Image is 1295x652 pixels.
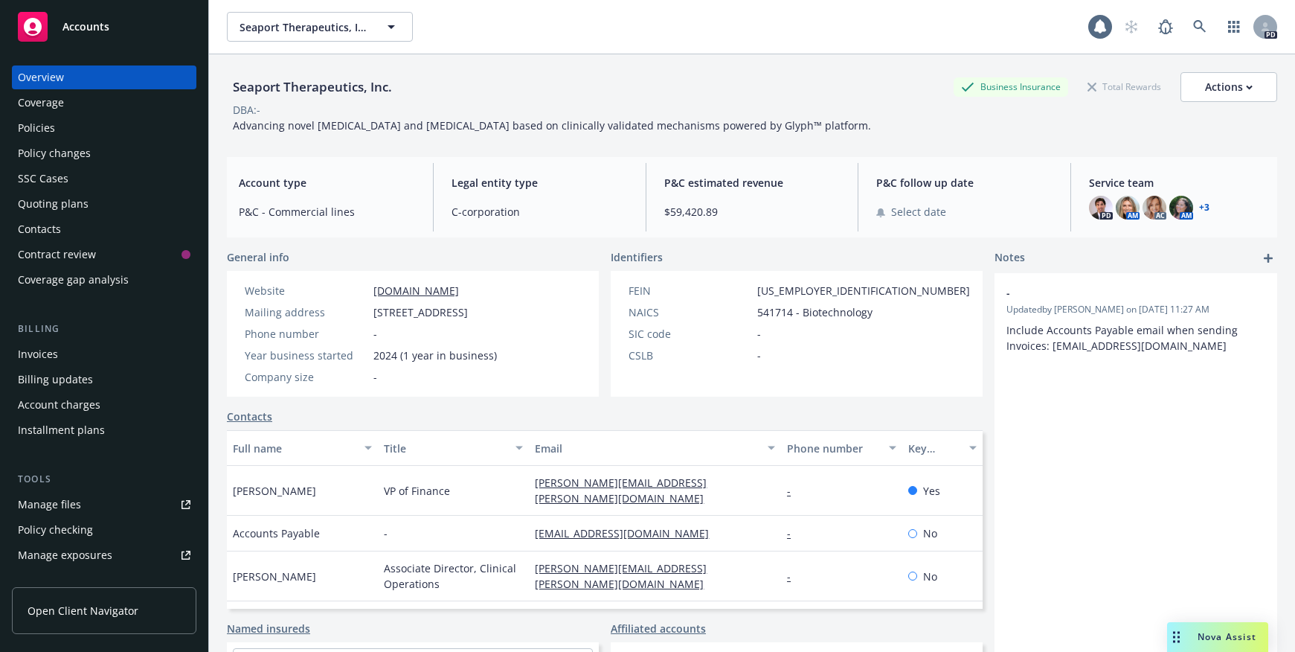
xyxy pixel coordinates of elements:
a: Coverage gap analysis [12,268,196,292]
span: P&C follow up date [876,175,1053,191]
div: Account charges [18,393,100,417]
div: Coverage [18,91,64,115]
div: Invoices [18,342,58,366]
div: Quoting plans [18,192,89,216]
a: - [787,526,803,540]
a: [PERSON_NAME][EMAIL_ADDRESS][PERSON_NAME][DOMAIN_NAME] [535,561,716,591]
div: Manage files [18,493,81,517]
div: Phone number [787,441,880,456]
div: SSC Cases [18,167,68,191]
div: Contacts [18,217,61,241]
div: NAICS [629,304,751,320]
button: Phone number [781,430,902,466]
a: Manage files [12,493,196,517]
a: Contract review [12,243,196,266]
div: Company size [245,369,367,385]
span: Legal entity type [452,175,628,191]
span: - [384,525,388,541]
div: Drag to move [1167,622,1186,652]
div: Overview [18,65,64,89]
div: FEIN [629,283,751,298]
a: Report a Bug [1151,12,1180,42]
div: Seaport Therapeutics, Inc. [227,77,398,97]
span: - [1006,285,1227,301]
div: Installment plans [18,418,105,442]
span: - [757,326,761,342]
a: Start snowing [1116,12,1146,42]
span: P&C - Commercial lines [239,204,415,220]
span: C-corporation [452,204,628,220]
a: Contacts [12,217,196,241]
a: SSC Cases [12,167,196,191]
a: add [1259,249,1277,267]
button: Email [529,430,781,466]
div: Email [535,441,759,456]
a: Contacts [227,409,272,424]
a: Billing updates [12,368,196,391]
span: 541714 - Biotechnology [757,304,873,320]
a: Account charges [12,393,196,417]
div: Tools [12,472,196,487]
span: Open Client Navigator [28,603,138,619]
a: Search [1185,12,1215,42]
span: Associate Director, Clinical Operations [384,560,523,592]
span: Advancing novel [MEDICAL_DATA] and [MEDICAL_DATA] based on clinically validated mechanisms powere... [233,118,871,132]
span: [PERSON_NAME] [233,569,316,584]
a: Quoting plans [12,192,196,216]
span: Notes [994,249,1025,267]
button: Title [378,430,529,466]
span: VP of Finance [384,483,450,499]
a: - [787,484,803,498]
span: P&C estimated revenue [664,175,841,191]
button: Seaport Therapeutics, Inc. [227,12,413,42]
a: [EMAIL_ADDRESS][DOMAIN_NAME] [535,526,721,540]
div: Mailing address [245,304,367,320]
div: CSLB [629,348,751,363]
div: DBA: - [233,102,260,118]
span: - [757,348,761,363]
div: Coverage gap analysis [18,268,129,292]
a: Installment plans [12,418,196,442]
div: Policies [18,116,55,140]
div: Manage certificates [18,569,115,592]
div: SIC code [629,326,751,342]
div: Contract review [18,243,96,266]
span: Account type [239,175,415,191]
button: Nova Assist [1167,622,1268,652]
span: No [923,569,937,584]
span: $59,420.89 [664,204,841,220]
span: [PERSON_NAME] [233,483,316,499]
div: Manage exposures [18,543,112,567]
div: Policy checking [18,518,93,542]
div: Phone number [245,326,367,342]
span: [US_EMPLOYER_IDENTIFICATION_NUMBER] [757,283,970,298]
img: photo [1116,196,1140,220]
a: Named insureds [227,621,310,636]
a: Invoices [12,342,196,366]
span: Updated by [PERSON_NAME] on [DATE] 11:27 AM [1006,303,1265,316]
button: Full name [227,430,378,466]
a: [DOMAIN_NAME] [373,284,459,298]
img: photo [1169,196,1193,220]
span: Include Accounts Payable email when sending Invoices: [EMAIL_ADDRESS][DOMAIN_NAME] [1006,323,1241,353]
span: - [373,326,377,342]
div: Billing [12,322,196,336]
span: Accounts [62,21,109,33]
div: Total Rewards [1080,77,1169,96]
img: photo [1143,196,1166,220]
button: Key contact [902,430,983,466]
span: Identifiers [611,249,663,265]
span: [STREET_ADDRESS] [373,304,468,320]
a: Coverage [12,91,196,115]
span: 2024 (1 year in business) [373,348,497,363]
div: Year business started [245,348,367,363]
a: Manage exposures [12,543,196,567]
div: Full name [233,441,356,456]
img: photo [1089,196,1113,220]
span: No [923,525,937,541]
a: Accounts [12,6,196,48]
span: Yes [923,483,940,499]
div: Policy changes [18,141,91,165]
a: [PERSON_NAME][EMAIL_ADDRESS][PERSON_NAME][DOMAIN_NAME] [535,476,716,505]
